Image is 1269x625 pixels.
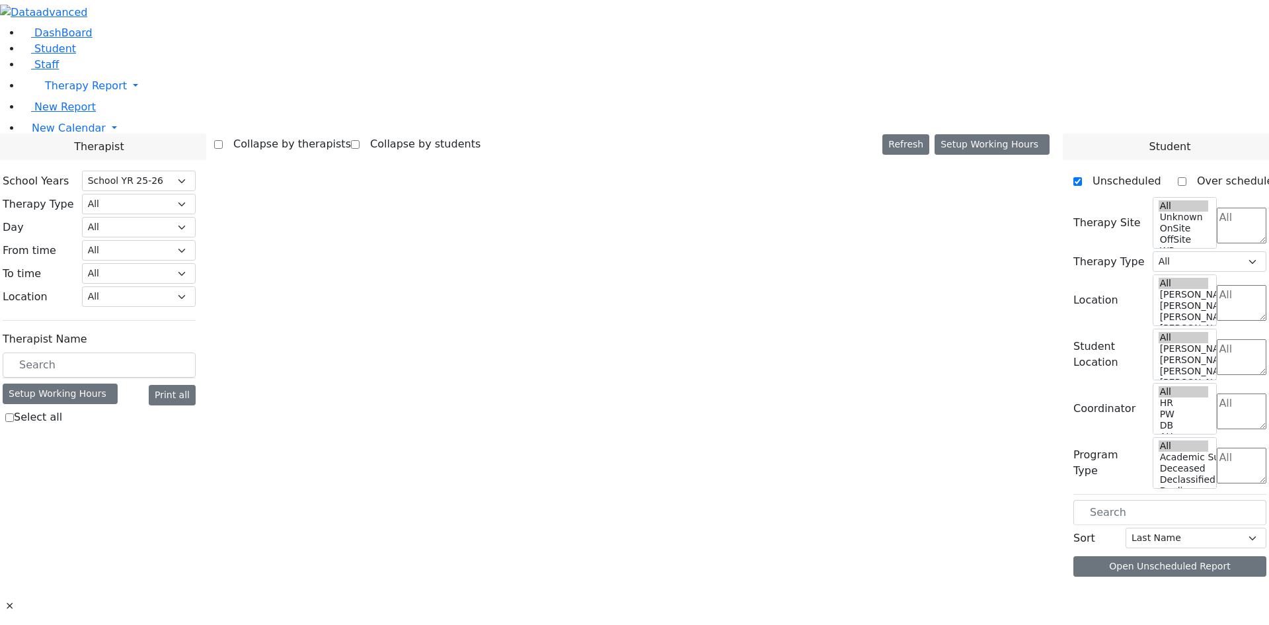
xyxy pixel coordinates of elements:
[1159,245,1209,257] option: WP
[1159,397,1209,409] option: HR
[1159,463,1209,474] option: Deceased
[1159,474,1209,485] option: Declassified
[1159,377,1209,388] option: [PERSON_NAME] 2
[1217,285,1266,321] textarea: Search
[1159,278,1209,289] option: All
[34,42,76,55] span: Student
[1217,339,1266,375] textarea: Search
[45,79,127,92] span: Therapy Report
[1082,171,1161,192] label: Unscheduled
[34,26,93,39] span: DashBoard
[1217,208,1266,243] textarea: Search
[21,73,1269,99] a: Therapy Report
[1073,447,1145,479] label: Program Type
[1159,312,1209,323] option: [PERSON_NAME] 3
[149,385,196,405] button: Print all
[3,331,87,347] label: Therapist Name
[1159,354,1209,366] option: [PERSON_NAME] 4
[34,101,96,113] span: New Report
[14,409,62,425] label: Select all
[1159,431,1209,442] option: AH
[3,220,24,235] label: Day
[21,58,59,71] a: Staff
[1159,223,1209,234] option: OnSite
[74,139,124,155] span: Therapist
[3,289,48,305] label: Location
[360,134,481,155] label: Collapse by students
[1073,500,1266,525] input: Search
[1159,420,1209,431] option: DB
[3,196,74,212] label: Therapy Type
[882,134,929,155] button: Refresh
[3,173,69,189] label: School Years
[1159,323,1209,334] option: [PERSON_NAME] 2
[1073,292,1118,308] label: Location
[1217,394,1266,429] textarea: Search
[1073,401,1135,417] label: Coordinator
[1149,139,1190,155] span: Student
[1159,234,1209,245] option: OffSite
[1159,386,1209,397] option: All
[3,243,56,259] label: From time
[5,598,14,614] span: ×
[3,384,118,404] div: Setup Working Hours
[1159,289,1209,300] option: [PERSON_NAME] 5
[21,42,76,55] a: Student
[1073,254,1145,270] label: Therapy Type
[223,134,351,155] label: Collapse by therapists
[21,115,1269,142] a: New Calendar
[1159,409,1209,420] option: PW
[21,101,96,113] a: New Report
[1159,366,1209,377] option: [PERSON_NAME] 3
[3,353,196,378] input: Search
[1159,212,1209,223] option: Unknown
[1073,215,1141,231] label: Therapy Site
[1073,530,1095,546] label: Sort
[34,58,59,71] span: Staff
[32,122,106,134] span: New Calendar
[1159,485,1209,497] option: Declines
[1217,448,1266,483] textarea: Search
[1073,556,1266,577] button: Open Unscheduled Report
[1159,200,1209,212] option: All
[3,266,41,282] label: To time
[935,134,1050,155] button: Setup Working Hours
[21,26,93,39] a: DashBoard
[1159,452,1209,463] option: Academic Support
[1159,300,1209,312] option: [PERSON_NAME] 4
[1159,332,1209,343] option: All
[1159,343,1209,354] option: [PERSON_NAME] 5
[1073,339,1145,370] label: Student Location
[1159,440,1209,452] option: All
